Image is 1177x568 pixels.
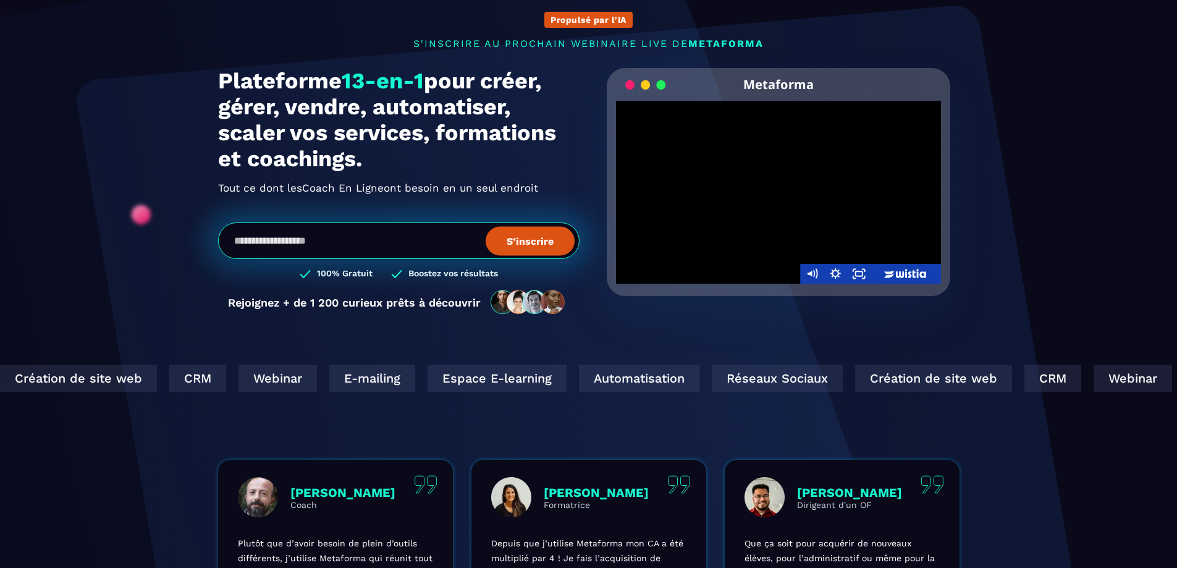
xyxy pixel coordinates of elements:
p: [PERSON_NAME] [797,485,902,500]
img: quote [667,475,691,494]
p: [PERSON_NAME] [290,485,395,500]
div: CRM [167,365,224,392]
button: Mute [800,264,824,284]
img: quote [414,475,437,494]
span: METAFORMA [688,38,764,49]
button: S’inscrire [486,226,575,255]
img: checked [300,268,311,280]
div: Webinar [236,365,314,392]
div: E-mailing [327,365,413,392]
span: 13-en-1 [342,68,424,94]
img: quote [921,475,944,494]
h1: Plateforme pour créer, gérer, vendre, automatiser, scaler vos services, formations et coachings. [218,68,580,172]
button: Show settings menu [824,264,847,284]
img: profile [238,477,278,517]
p: Rejoignez + de 1 200 curieux prêts à découvrir [228,296,481,309]
a: Wistia Logo -- Learn More [871,264,941,284]
p: Formatrice [544,500,649,510]
div: Automatisation [576,365,697,392]
img: community-people [487,289,570,315]
h2: Tout ce dont les ont besoin en un seul endroit [218,178,580,198]
h3: Boostez vos résultats [408,268,498,280]
div: CRM [1022,365,1079,392]
img: checked [391,268,402,280]
p: [PERSON_NAME] [544,485,649,500]
p: Dirigeant d'un OF [797,500,902,510]
p: s'inscrire au prochain webinaire live de [218,38,960,49]
p: Coach [290,500,395,510]
img: profile [491,477,531,517]
div: Réseaux Sociaux [709,365,840,392]
img: loading [625,79,666,91]
button: Fullscreen [847,264,871,284]
h2: Metaforma [743,68,814,101]
div: Espace E-learning [425,365,564,392]
div: Webinar [1091,365,1170,392]
p: Propulsé par l'IA [551,15,626,25]
span: Coach En Ligne [302,178,384,198]
div: Création de site web [853,365,1010,392]
h3: 100% Gratuit [317,268,373,280]
img: profile [745,477,785,517]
